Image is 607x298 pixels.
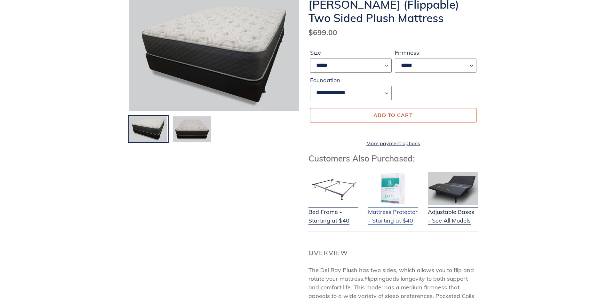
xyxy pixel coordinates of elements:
a: Mattress Protector - Starting at $40 [368,200,418,225]
img: Mattress Protector [368,172,418,205]
h3: Customers Also Purchased: [308,153,478,163]
h2: Overview [308,249,478,257]
img: Bed Frame [308,172,358,205]
img: Adjustable Base [428,172,478,205]
label: Firmness [395,48,476,57]
em: Flipping [364,275,386,282]
button: Add to cart [310,108,476,122]
img: Load image into Gallery viewer, Del Ray (Flippable) Two Sided Plush Mattress [129,116,168,143]
a: Adjustable Bases - See All Models [428,200,478,225]
span: $699.00 [308,28,337,37]
img: Load image into Gallery viewer, Del Ray (Flippable) Two Sided Plush Mattress [172,116,212,143]
a: More payment options [310,139,476,147]
label: Foundation [310,76,392,84]
a: Bed Frame - Starting at $40 [308,200,358,225]
span: Add to cart [373,112,413,118]
label: Size [310,48,392,57]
